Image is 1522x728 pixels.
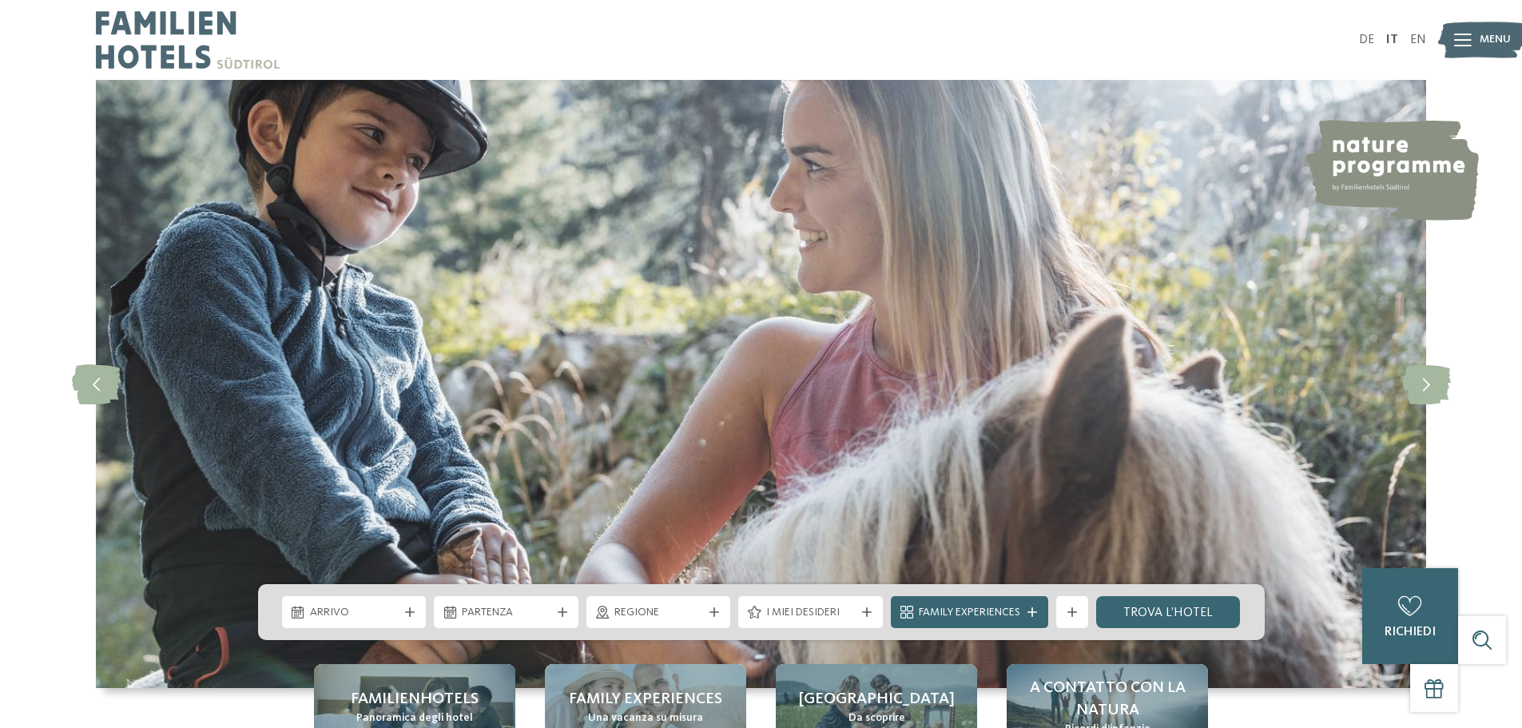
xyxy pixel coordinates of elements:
img: Family hotel Alto Adige: the happy family places! [96,80,1426,688]
span: Una vacanza su misura [588,710,703,726]
span: Menu [1480,32,1511,48]
span: [GEOGRAPHIC_DATA] [799,688,955,710]
img: nature programme by Familienhotels Südtirol [1303,120,1479,221]
span: Partenza [462,605,550,621]
a: trova l’hotel [1096,596,1241,628]
span: A contatto con la natura [1023,677,1192,722]
span: Family experiences [569,688,722,710]
a: EN [1410,34,1426,46]
a: richiedi [1362,568,1458,664]
span: I miei desideri [766,605,855,621]
span: richiedi [1385,626,1436,638]
span: Regione [614,605,703,621]
span: Familienhotels [351,688,479,710]
span: Arrivo [310,605,399,621]
span: Panoramica degli hotel [356,710,473,726]
span: Da scoprire [848,710,905,726]
span: Family Experiences [919,605,1020,621]
a: DE [1359,34,1374,46]
a: IT [1386,34,1398,46]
